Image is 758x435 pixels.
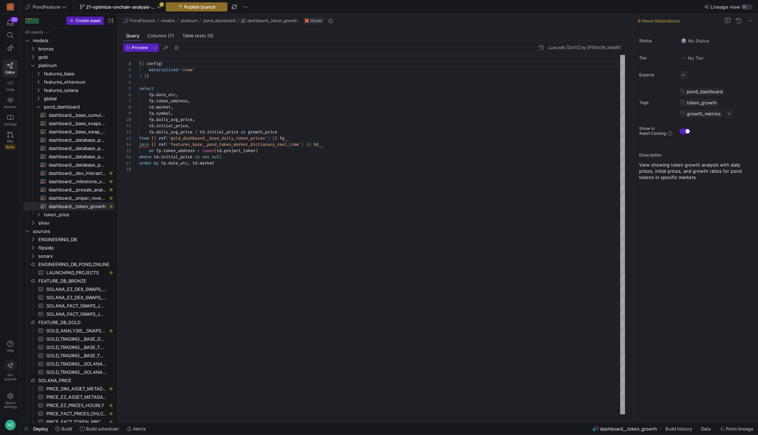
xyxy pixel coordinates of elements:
span: FEATURE_DB_BRONZE​​​​​​​​ [38,277,114,285]
div: 5 [123,85,131,92]
div: Press SPACE to select this row. [23,28,115,36]
span: is [195,154,200,160]
div: Press SPACE to select this row. [23,144,115,152]
span: dashboard__presale_analysis​​​​​​​​​​ [49,186,107,194]
span: LAUNCHPAD_PROJECTS​​​​​​​​​ [46,269,107,277]
span: 'features_base__pond_token_market_dictionary_real_ [168,142,289,147]
div: 4 [123,79,131,85]
span: . [154,117,156,122]
a: GOLD_TRADING__BASE_TOKEN_TRANSFERS_FEATURES​​​​​​​​​ [23,351,115,360]
span: No Status [681,38,709,44]
a: PRICE_EZ_PRICES_HOURLY​​​​​​​​​ [23,401,115,409]
span: Tier [639,56,674,60]
span: , [192,117,195,122]
div: 17 [123,160,131,166]
div: 16 [123,154,131,160]
button: models [159,17,177,25]
span: dashboard__database_pond_online_model_submissions​​​​​​​​​​ [49,153,107,161]
span: Catalog [4,122,17,126]
span: features_solana [44,86,114,94]
span: on [149,148,154,153]
a: dashboard__database_pond_online_developers​​​​​​​​​​ [23,144,115,152]
span: dashboard__base_snapshot_token_market_features​​​​​​​​​​ [49,120,107,127]
span: pond_dashboard [44,103,114,111]
span: join [139,142,149,147]
span: dashboard__token_growth​​​​​​​​​​ [49,202,107,210]
span: Experts [639,73,674,77]
span: Tags [639,100,674,105]
span: features_ethereum [44,78,114,86]
span: . [221,148,224,153]
div: All assets [25,30,43,35]
span: . [154,98,156,104]
span: dashboard__database_pond_online_submissions​​​​​​​​​​ [49,161,107,169]
span: . [154,92,156,97]
span: gold [38,53,114,61]
div: Press SPACE to select this row. [23,318,115,327]
a: Code [3,77,18,94]
div: Press SPACE to select this row. [23,186,115,194]
span: ( [166,142,168,147]
div: Press SPACE to select this row. [23,103,115,111]
span: dashboard__token_growth [247,18,297,23]
span: } [309,142,311,147]
span: fp [149,111,154,116]
a: FEATURE_DB_BRONZE​​​​​​​​ [23,277,115,285]
a: ENGINEERING_DB_POND_ONLINE​​​​​​​​ [23,260,115,268]
a: dashboard__base_snapshot_token_market_features​​​​​​​​​​ [23,119,115,127]
span: daily_avg_price [156,129,192,135]
span: SOLANA_EZ_DEX_SWAPS_LATEST_30H​​​​​​​​​ [46,294,107,302]
div: 2 [123,67,131,73]
span: time' [289,142,301,147]
span: dashboard__sniper_revenue​​​​​​​​​​ [49,194,107,202]
div: WZ [5,419,16,431]
span: null [212,154,221,160]
span: Help [6,348,15,352]
a: PRICE_FACT_TOKEN_PRICES_HOURLY​​​​​​​​​ [23,418,115,426]
span: 21-optimize-onchain-analysis-view [86,4,155,10]
span: dashboard__dex_interaction_analysis​​​​​​​​​​ [49,169,107,177]
span: GOLD_TRADING__SOLANA_TOKEN_TRANSFERS_FEATURES​​​​​​​​​ [46,368,107,376]
button: WZ [3,418,18,432]
button: Build scheduler [77,423,122,435]
span: SOLANA_FACT_SWAPS_JUPITER_SUMMARY_LATEST_30H​​​​​​​​​ [46,310,107,318]
span: dashboard__database_pond_online_competitions​​​​​​​​​​ [49,136,107,144]
span: td [192,160,197,166]
span: No Tier [681,55,704,61]
span: Code [6,87,15,92]
span: config [146,61,161,66]
span: platinum [181,18,197,23]
span: td [149,104,154,110]
a: LAUNCHPAD_PROJECTS​​​​​​​​​ [23,268,115,277]
a: dashboard__token_growth​​​​​​​​​​ [23,202,115,210]
span: Beta [4,144,16,150]
span: PRICE_EZ_ASSET_METADATA​​​​​​​​​ [46,393,107,401]
span: Model [310,18,322,23]
a: GOLD_TRADING__SOLANA_TOKEN_PRICE_FEATURES​​​​​​​​​ [23,360,115,368]
a: dashboard__database_pond_online_competitions​​​​​​​​​​ [23,136,115,144]
button: Help [3,338,18,356]
a: PRICE_FACT_PRICES_OHLC_HOURLY​​​​​​​​​ [23,409,115,418]
span: project_token [224,148,255,153]
span: date_utc [168,160,188,166]
span: td [154,154,159,160]
button: dashboard__token_growth [239,17,299,25]
span: GOLD_ANALYSIS__SNAPSHOT_TOKEN_MARKET_FEATURES​​​​​​​​​ [46,327,107,335]
a: PRsBeta [3,129,18,152]
button: Build history [662,423,697,435]
button: Alerts [124,423,149,435]
button: Build [52,423,75,435]
img: No status [681,38,686,44]
span: Status [639,38,674,43]
div: Press SPACE to select this row. [23,111,115,119]
span: PondFeature [130,18,155,23]
div: 15 [123,148,131,154]
span: Space settings [4,400,17,409]
div: Press SPACE to select this row. [23,136,115,144]
a: SOLANA_PRICE​​​​​​​​ [23,376,115,385]
span: { [151,142,154,147]
span: fp [161,160,166,166]
span: { [154,142,156,147]
div: Press SPACE to select this row. [23,169,115,177]
span: sonarx [38,252,114,260]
